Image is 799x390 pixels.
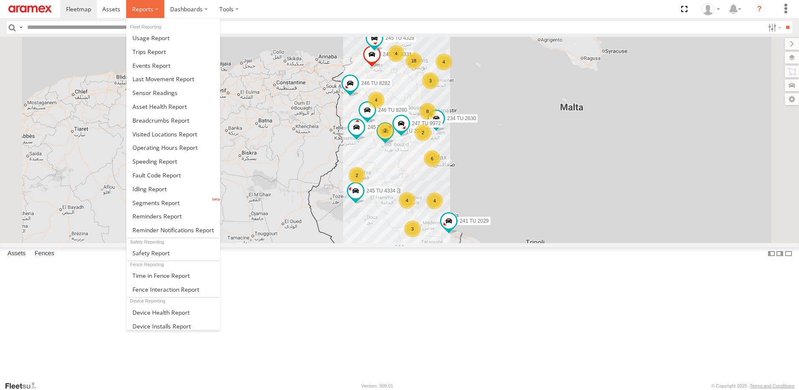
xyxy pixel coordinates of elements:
a: Usage Report [127,31,220,45]
a: Sensor Readings [127,86,220,100]
a: Visited Locations Report [127,127,220,141]
a: Last Movement Report [127,72,220,86]
div: 2 [349,167,365,184]
div: 4 [388,45,405,62]
div: 2 [377,122,394,139]
div: 2 [415,124,431,141]
a: Segments Report [127,196,220,210]
span: 234 TU 2630 [447,115,476,121]
div: 4 [368,92,384,108]
div: Ahmed Khanfir [699,3,723,15]
div: 8 [419,103,436,120]
div: 4 [426,192,443,209]
div: 6 [424,150,440,167]
a: Reminders Report [127,210,220,223]
label: Search Filter Options [765,21,783,33]
a: Fault Code Report [127,168,220,182]
label: Map Settings [785,93,799,105]
a: Breadcrumbs Report [127,113,220,127]
label: Hide Summary Table [784,247,793,259]
span: 247 TU 9972 [412,121,441,126]
a: Idling Report [127,182,220,196]
span: 245 TU 4328 [385,35,414,41]
label: Search Query [18,21,24,33]
span: 245 TU 4334 [366,188,395,194]
span: 241 TU 2031 [396,128,425,133]
span: 246 TU 8280 [378,107,407,113]
div: 18 [405,52,422,69]
a: Safety Report [127,246,220,260]
label: Assets [3,248,30,259]
a: Fence Interaction Report [127,282,220,296]
img: aramex-logo.svg [8,5,52,13]
a: Service Reminder Notifications Report [127,223,220,237]
a: Full Events Report [127,59,220,72]
span: 245 TU 9065 [367,124,396,130]
span: 245 TU 4331 [383,51,412,57]
a: Asset Health Report [127,100,220,113]
label: Fences [31,248,59,259]
a: Time in Fences Report [127,269,220,282]
label: Dock Summary Table to the Left [767,247,776,259]
div: 3 [422,72,439,89]
i: ? [753,3,766,16]
a: Terms and Conditions [750,383,794,388]
a: Fleet Speed Report [127,154,220,168]
div: © Copyright 2025 - [711,383,794,388]
a: Trips Report [127,45,220,59]
div: Version: 309.01 [361,383,393,388]
a: Visit our Website [5,382,43,390]
span: 246 TU 8282 [361,80,390,86]
span: 241 TU 2029 [460,218,489,224]
div: 4 [435,54,452,70]
div: 4 [399,192,415,209]
div: 3 [404,221,421,237]
a: Device Installs Report [127,319,220,333]
a: Device Health Report [127,305,220,319]
label: Dock Summary Table to the Right [776,247,784,259]
a: Asset Operating Hours Report [127,141,220,154]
